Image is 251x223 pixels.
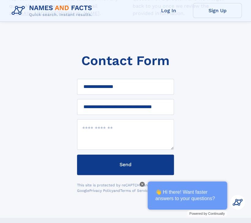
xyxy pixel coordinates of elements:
div: 👋 Hi there! Want faster answers to your questions? [148,181,227,210]
a: Terms of Service [120,188,150,193]
a: Log In [144,3,193,18]
a: Privacy Policy [89,188,113,193]
span: Powered by Continually [189,212,225,215]
div: This site is protected by reCAPTCHA and the Google and apply. [77,182,174,193]
img: Kevin [230,195,245,210]
img: Close [141,183,143,185]
a: Powered by Continually [187,210,227,217]
img: Logo Names and Facts [9,2,97,19]
h1: Contact Form [81,53,170,68]
button: Send [77,155,174,175]
a: Sign Up [193,3,242,18]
